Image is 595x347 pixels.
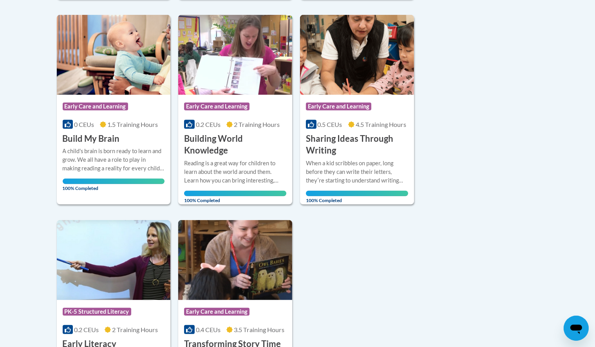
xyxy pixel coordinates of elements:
h3: Building World Knowledge [184,133,286,157]
div: Your progress [63,179,165,184]
a: Course LogoEarly Care and Learning0 CEUs1.5 Training Hours Build My BrainA child's brain is born ... [57,15,171,204]
img: Course Logo [57,15,171,95]
span: 100% Completed [306,191,408,203]
span: 0.4 CEUs [196,326,221,333]
span: Early Care and Learning [63,103,128,110]
span: 1.5 Training Hours [107,121,158,128]
span: 0 CEUs [74,121,94,128]
a: Course LogoEarly Care and Learning0.2 CEUs2 Training Hours Building World KnowledgeReading is a g... [178,15,292,204]
span: Early Care and Learning [184,103,250,110]
span: 0.5 CEUs [318,121,342,128]
div: When a kid scribbles on paper, long before they can write their letters, theyʹre starting to unde... [306,159,408,185]
span: Early Care and Learning [184,308,250,316]
span: 100% Completed [184,191,286,203]
span: 2 Training Hours [234,121,280,128]
span: 4.5 Training Hours [356,121,406,128]
span: Early Care and Learning [306,103,371,110]
img: Course Logo [178,15,292,95]
span: 100% Completed [63,179,165,191]
div: Reading is a great way for children to learn about the world around them. Learn how you can bring... [184,159,286,185]
span: 2 Training Hours [112,326,158,333]
iframe: Button to launch messaging window [564,316,589,341]
div: Your progress [306,191,408,196]
div: A child's brain is born ready to learn and grow. We all have a role to play in making reading a r... [63,147,165,173]
img: Course Logo [300,15,414,95]
img: Course Logo [178,220,292,300]
img: Course Logo [57,220,171,300]
span: 3.5 Training Hours [234,326,284,333]
h3: Sharing Ideas Through Writing [306,133,408,157]
span: PK-5 Structured Literacy [63,308,131,316]
span: 0.2 CEUs [196,121,221,128]
a: Course LogoEarly Care and Learning0.5 CEUs4.5 Training Hours Sharing Ideas Through WritingWhen a ... [300,15,414,204]
h3: Build My Brain [63,133,120,145]
div: Your progress [184,191,286,196]
span: 0.2 CEUs [74,326,99,333]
